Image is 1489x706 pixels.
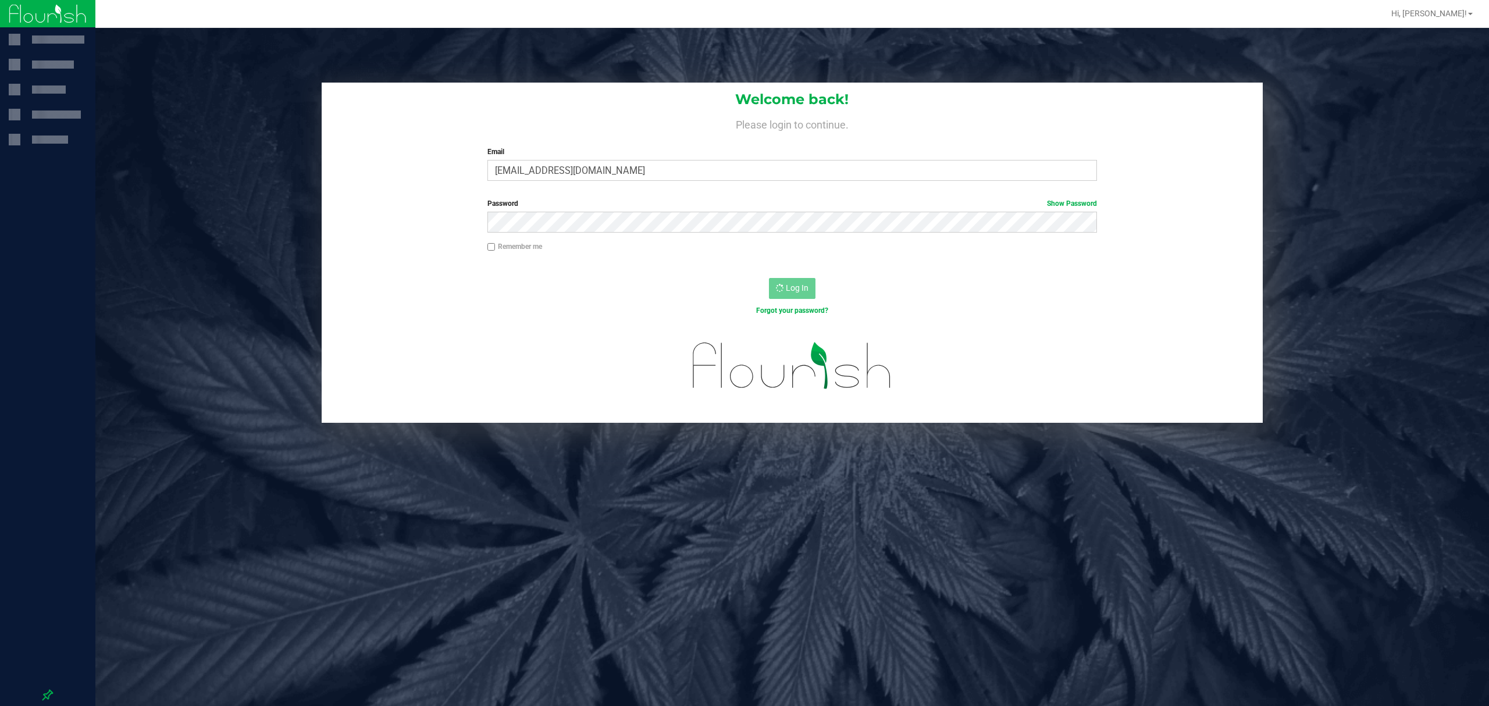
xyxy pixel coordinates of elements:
[322,116,1262,130] h4: Please login to continue.
[487,147,1097,157] label: Email
[322,92,1262,107] h1: Welcome back!
[42,689,54,701] label: Pin the sidebar to full width on large screens
[1391,9,1467,18] span: Hi, [PERSON_NAME]!
[756,306,828,315] a: Forgot your password?
[769,278,815,299] button: Log In
[786,283,808,293] span: Log In
[487,199,518,208] span: Password
[675,328,910,404] img: flourish_logo.svg
[1047,199,1097,208] a: Show Password
[487,241,542,252] label: Remember me
[487,243,496,251] input: Remember me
